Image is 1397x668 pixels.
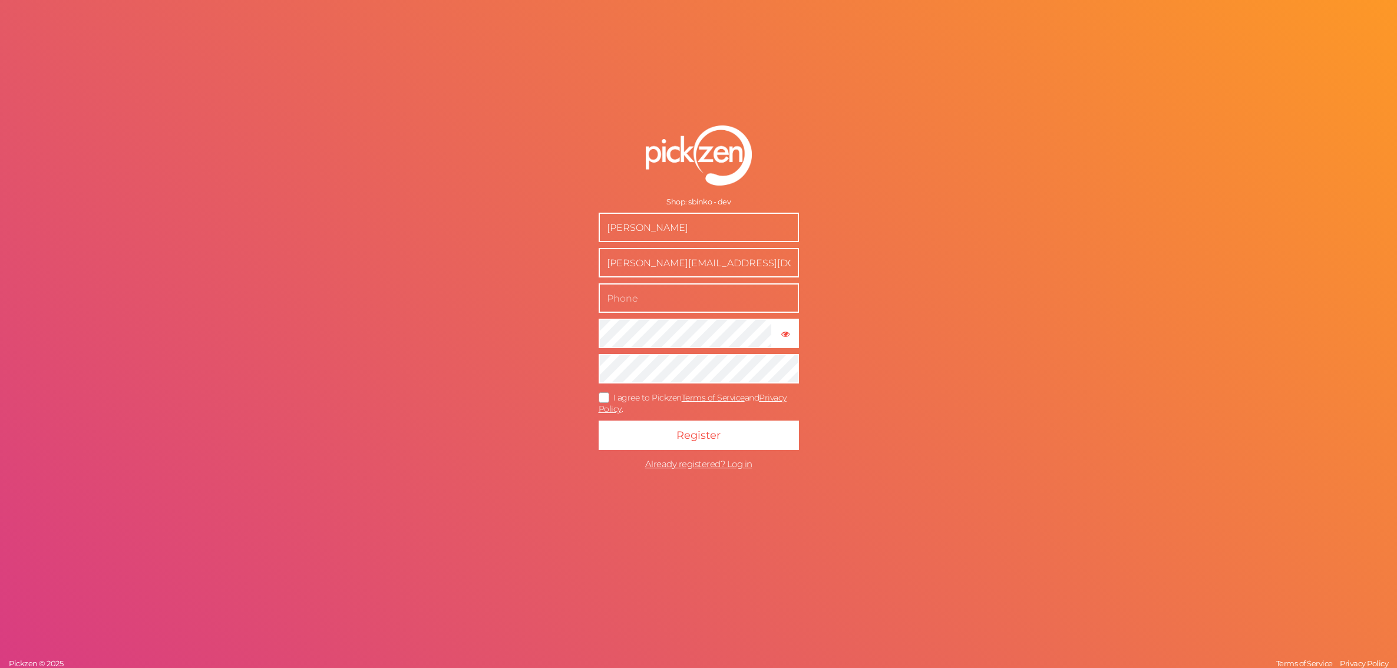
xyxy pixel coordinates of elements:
input: Business e-mail [599,248,799,277]
input: Phone [599,283,799,313]
span: Already registered? Log in [645,458,752,469]
input: Name [599,213,799,242]
span: Privacy Policy [1340,659,1388,668]
a: Terms of Service [1273,659,1336,668]
span: Register [676,429,721,442]
a: Pickzen © 2025 [6,659,66,668]
img: pz-logo-white.png [646,125,752,186]
button: Register [599,421,799,450]
span: Terms of Service [1276,659,1333,668]
a: Privacy Policy [599,392,787,414]
a: Privacy Policy [1337,659,1391,668]
div: Shop: sbinko - dev [599,197,799,207]
a: Terms of Service [682,392,745,403]
span: I agree to Pickzen and . [599,392,787,414]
